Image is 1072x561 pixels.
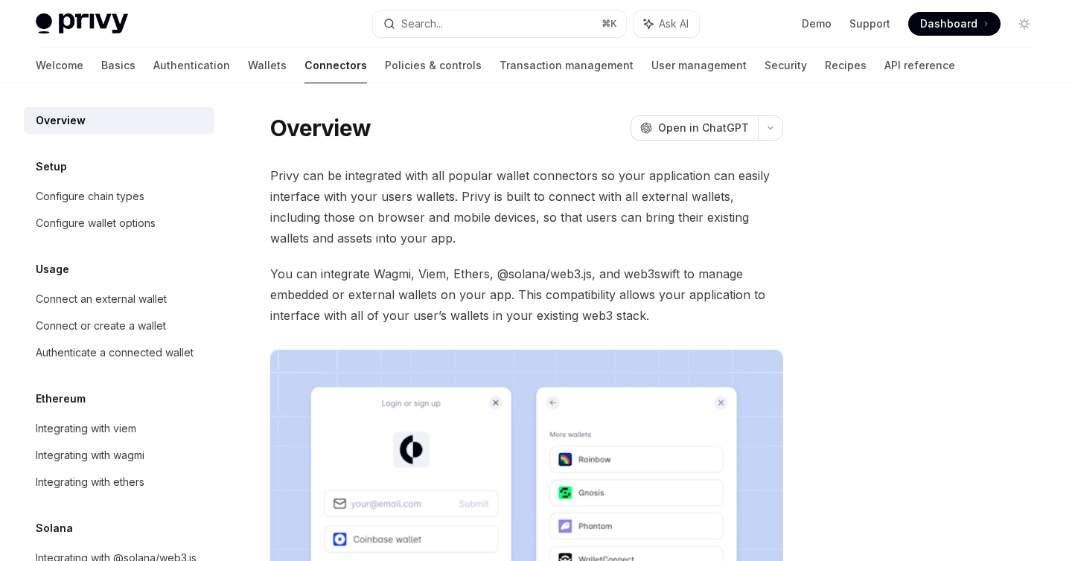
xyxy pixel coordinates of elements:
[36,446,144,464] div: Integrating with wagmi
[270,263,783,326] span: You can integrate Wagmi, Viem, Ethers, @solana/web3.js, and web3swift to manage embedded or exter...
[659,16,689,31] span: Ask AI
[825,48,867,83] a: Recipes
[36,519,73,537] h5: Solana
[36,260,69,278] h5: Usage
[270,115,371,141] h1: Overview
[24,312,214,339] a: Connect or create a wallet
[36,214,156,232] div: Configure wallet options
[36,317,166,335] div: Connect or create a wallet
[401,15,443,33] div: Search...
[385,48,482,83] a: Policies & controls
[36,13,128,34] img: light logo
[24,415,214,442] a: Integrating with viem
[248,48,287,83] a: Wallets
[631,115,758,141] button: Open in ChatGPT
[24,339,214,366] a: Authenticate a connected wallet
[500,48,634,83] a: Transaction management
[36,48,83,83] a: Welcome
[24,469,214,496] a: Integrating with ethers
[602,18,617,30] span: ⌘ K
[36,158,67,176] h5: Setup
[36,473,144,491] div: Integrating with ethers
[36,420,136,437] div: Integrating with viem
[24,183,214,210] a: Configure chain types
[765,48,807,83] a: Security
[920,16,977,31] span: Dashboard
[270,165,783,249] span: Privy can be integrated with all popular wallet connectors so your application can easily interfa...
[36,112,86,129] div: Overview
[908,12,1001,36] a: Dashboard
[304,48,367,83] a: Connectors
[36,290,167,308] div: Connect an external wallet
[884,48,955,83] a: API reference
[24,107,214,134] a: Overview
[24,286,214,312] a: Connect an external wallet
[373,10,625,37] button: Search...⌘K
[36,187,144,205] div: Configure chain types
[153,48,230,83] a: Authentication
[101,48,135,83] a: Basics
[1012,12,1036,36] button: Toggle dark mode
[658,121,749,135] span: Open in ChatGPT
[634,10,699,37] button: Ask AI
[802,16,832,31] a: Demo
[651,48,747,83] a: User management
[36,344,194,362] div: Authenticate a connected wallet
[36,390,86,408] h5: Ethereum
[24,442,214,469] a: Integrating with wagmi
[849,16,890,31] a: Support
[24,210,214,237] a: Configure wallet options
